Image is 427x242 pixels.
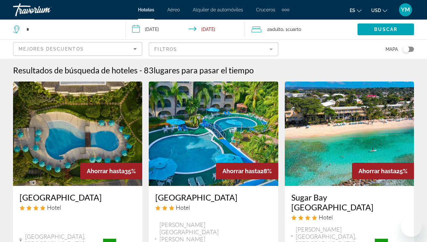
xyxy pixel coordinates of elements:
[358,23,414,35] button: Buscar
[350,8,355,13] span: es
[138,7,154,12] a: Hoteles
[19,46,84,52] span: Mejores descuentos
[350,6,361,15] button: Change language
[13,65,138,75] h1: Resultados de búsqueda de hoteles
[19,45,137,53] mat-select: Sort by
[176,204,190,211] span: Hotel
[371,8,381,13] span: USD
[47,204,61,211] span: Hotel
[155,192,271,202] a: [GEOGRAPHIC_DATA]
[13,82,142,186] img: Hotel image
[358,168,396,174] span: Ahorrar hasta
[398,46,414,52] button: Toggle map
[283,25,301,34] span: , 1
[126,20,245,39] button: Check-in date: Nov 27, 2025 Check-out date: Nov 30, 2025
[80,163,142,179] div: 35%
[139,65,142,75] span: -
[256,7,275,12] a: Cruceros
[269,27,283,32] span: Adulto
[282,5,289,15] button: Extra navigation items
[154,65,254,75] span: lugares para pasar el tiempo
[401,7,410,13] span: YM
[287,27,301,32] span: Cuarto
[267,25,283,34] span: 2
[149,82,278,186] img: Hotel image
[397,3,414,17] button: User Menu
[291,214,407,221] div: 4 star Hotel
[13,1,78,18] a: Travorium
[87,168,125,174] span: Ahorrar hasta
[222,168,260,174] span: Ahorrar hasta
[193,7,243,12] a: Alquiler de automóviles
[149,42,278,56] button: Filter
[374,27,397,32] span: Buscar
[245,20,358,39] button: Travelers: 2 adults, 0 children
[386,45,398,54] span: Mapa
[401,216,422,237] iframe: Botón para iniciar la ventana de mensajería
[285,82,414,186] img: Hotel image
[352,163,414,179] div: 25%
[20,192,136,202] a: [GEOGRAPHIC_DATA]
[155,204,271,211] div: 3 star Hotel
[216,163,278,179] div: 28%
[319,214,333,221] span: Hotel
[371,6,387,15] button: Change currency
[167,7,180,12] a: Aéreo
[20,204,136,211] div: 4 star Hotel
[144,65,254,75] h2: 83
[291,192,407,212] a: Sugar Bay [GEOGRAPHIC_DATA]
